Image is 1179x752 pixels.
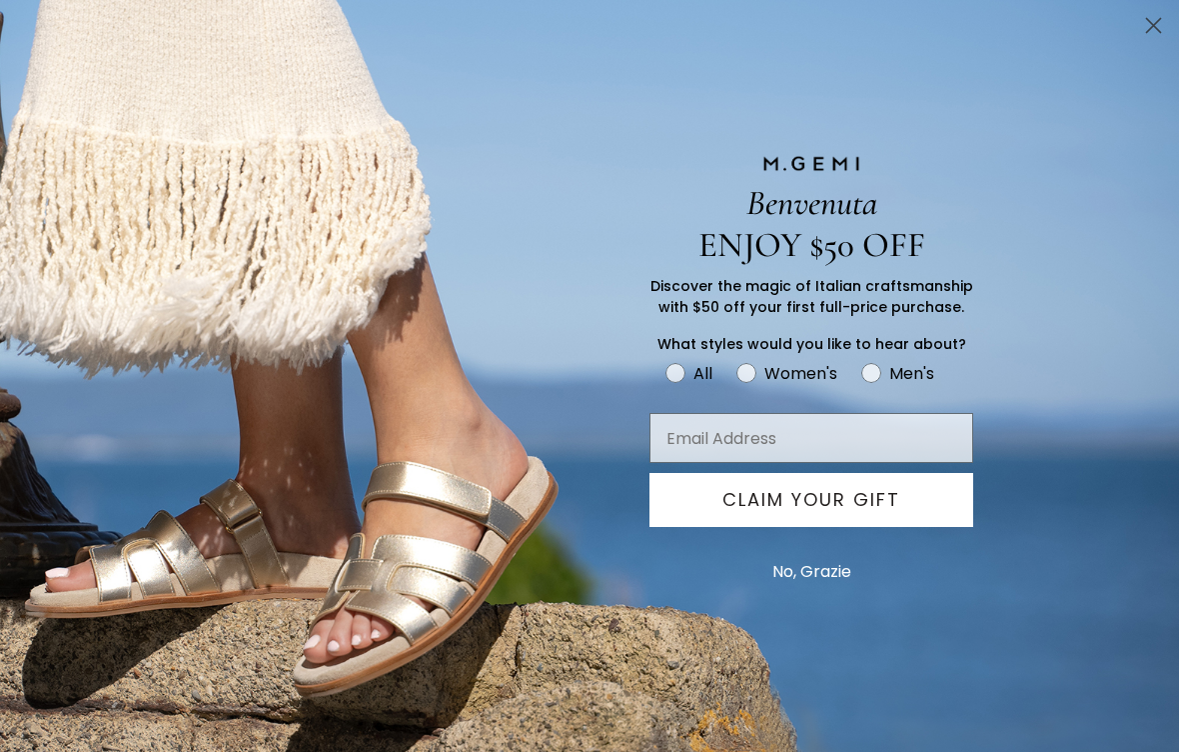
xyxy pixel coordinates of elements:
span: Discover the magic of Italian craftsmanship with $50 off your first full-price purchase. [650,276,973,317]
button: CLAIM YOUR GIFT [649,473,973,527]
button: Close dialog [1136,8,1171,43]
span: Benvenuta [746,182,877,224]
div: Men's [889,361,934,386]
button: No, Grazie [762,547,861,597]
div: All [693,361,712,386]
img: M.GEMI [761,155,861,173]
span: What styles would you like to hear about? [657,334,966,354]
input: Email Address [649,413,973,463]
span: ENJOY $50 OFF [698,224,925,266]
div: Women's [764,361,837,386]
